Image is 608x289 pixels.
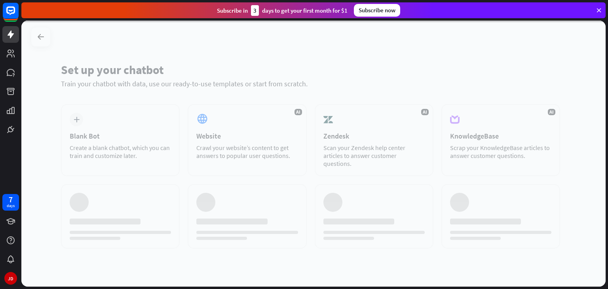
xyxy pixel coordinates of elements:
[251,5,259,16] div: 3
[7,203,15,209] div: days
[4,272,17,285] div: JD
[2,194,19,211] a: 7 days
[9,196,13,203] div: 7
[354,4,400,17] div: Subscribe now
[217,5,348,16] div: Subscribe in days to get your first month for $1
